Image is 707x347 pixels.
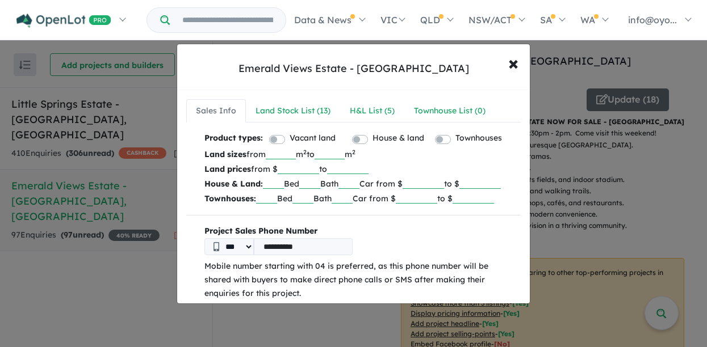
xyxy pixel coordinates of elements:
[204,179,263,189] b: House & Land:
[204,225,512,238] b: Project Sales Phone Number
[204,164,251,174] b: Land prices
[628,14,677,26] span: info@oyo...
[204,193,256,204] b: Townhouses:
[350,104,395,118] div: H&L List ( 5 )
[290,132,336,145] label: Vacant land
[373,132,424,145] label: House & land
[204,149,246,159] b: Land sizes
[508,50,518,75] span: ×
[239,61,469,76] div: Emerald Views Estate - [GEOGRAPHIC_DATA]
[455,132,502,145] label: Townhouses
[214,242,219,251] img: Phone icon
[256,104,331,118] div: Land Stock List ( 13 )
[196,104,236,118] div: Sales Info
[204,260,512,300] p: Mobile number starting with 04 is preferred, as this phone number will be shared with buyers to m...
[16,14,111,28] img: Openlot PRO Logo White
[414,104,486,118] div: Townhouse List ( 0 )
[204,147,512,162] p: from m to m
[204,132,263,147] b: Product types:
[352,148,355,156] sup: 2
[172,8,283,32] input: Try estate name, suburb, builder or developer
[204,191,512,206] p: Bed Bath Car from $ to $
[204,176,512,191] p: Bed Bath Car from $ to $
[303,148,307,156] sup: 2
[204,162,512,176] p: from $ to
